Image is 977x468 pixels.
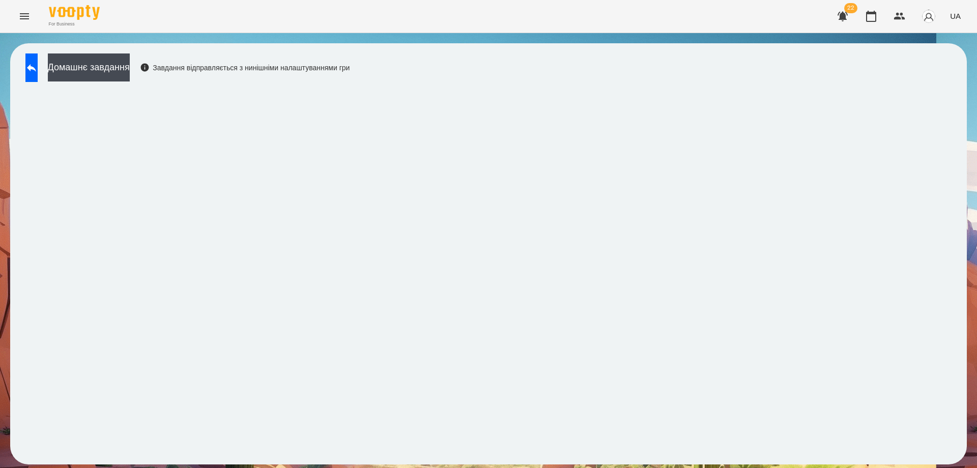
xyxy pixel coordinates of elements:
[49,5,100,20] img: Voopty Logo
[844,3,857,13] span: 22
[922,9,936,23] img: avatar_s.png
[950,11,961,21] span: UA
[946,7,965,25] button: UA
[49,21,100,27] span: For Business
[12,4,37,29] button: Menu
[48,53,130,81] button: Домашнє завдання
[140,63,350,73] div: Завдання відправляється з нинішніми налаштуваннями гри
